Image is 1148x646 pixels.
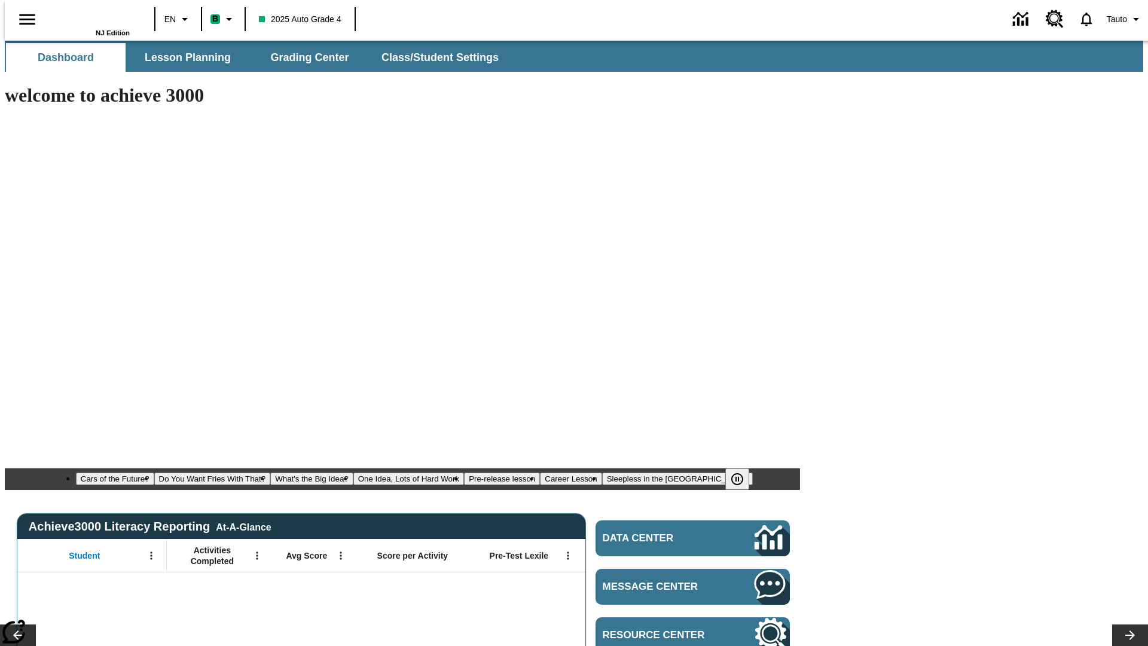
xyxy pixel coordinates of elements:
[603,629,719,641] span: Resource Center
[490,550,549,561] span: Pre-Test Lexile
[372,43,508,72] button: Class/Student Settings
[1102,8,1148,30] button: Profile/Settings
[5,43,509,72] div: SubNavbar
[69,550,100,561] span: Student
[250,43,370,72] button: Grading Center
[332,547,350,565] button: Open Menu
[725,468,749,490] button: Pause
[5,84,800,106] h1: welcome to achieve 3000
[145,51,231,65] span: Lesson Planning
[540,473,602,485] button: Slide 6 Career Lesson
[377,550,448,561] span: Score per Activity
[603,581,719,593] span: Message Center
[10,2,45,37] button: Open side menu
[142,547,160,565] button: Open Menu
[38,51,94,65] span: Dashboard
[206,8,241,30] button: Boost Class color is mint green. Change class color
[52,4,130,36] div: Home
[559,547,577,565] button: Open Menu
[353,473,464,485] button: Slide 4 One Idea, Lots of Hard Work
[52,5,130,29] a: Home
[154,473,271,485] button: Slide 2 Do You Want Fries With That?
[270,51,349,65] span: Grading Center
[216,520,271,533] div: At-A-Glance
[596,569,790,605] a: Message Center
[1112,624,1148,646] button: Lesson carousel, Next
[603,532,715,544] span: Data Center
[1107,13,1127,26] span: Tauto
[248,547,266,565] button: Open Menu
[6,43,126,72] button: Dashboard
[164,13,176,26] span: EN
[596,520,790,556] a: Data Center
[381,51,499,65] span: Class/Student Settings
[725,468,761,490] div: Pause
[76,473,154,485] button: Slide 1 Cars of the Future?
[259,13,341,26] span: 2025 Auto Grade 4
[464,473,540,485] button: Slide 5 Pre-release lesson
[5,41,1143,72] div: SubNavbar
[1071,4,1102,35] a: Notifications
[1039,3,1071,35] a: Resource Center, Will open in new tab
[29,520,271,534] span: Achieve3000 Literacy Reporting
[270,473,353,485] button: Slide 3 What's the Big Idea?
[1006,3,1039,36] a: Data Center
[96,29,130,36] span: NJ Edition
[286,550,327,561] span: Avg Score
[173,545,252,566] span: Activities Completed
[602,473,753,485] button: Slide 7 Sleepless in the Animal Kingdom
[159,8,197,30] button: Language: EN, Select a language
[212,11,218,26] span: B
[128,43,248,72] button: Lesson Planning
